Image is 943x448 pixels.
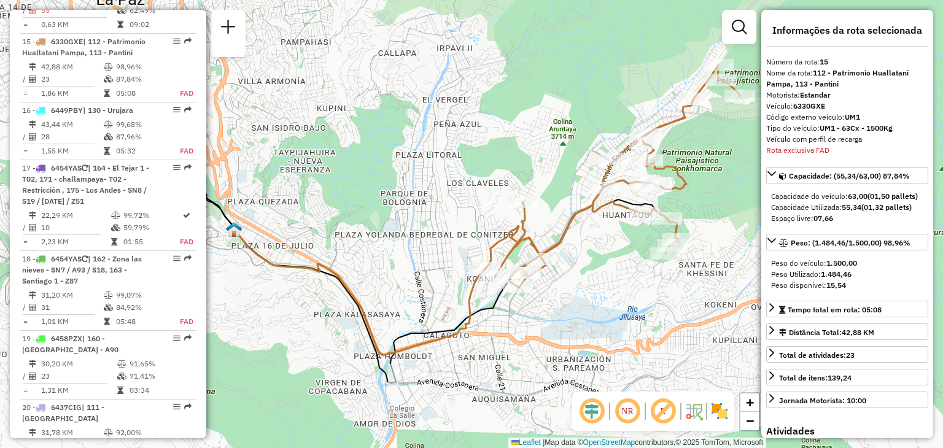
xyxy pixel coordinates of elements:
[861,203,912,212] strong: (01,32 pallets)
[793,101,825,110] strong: 6330GXE
[771,202,923,213] div: Capacidade Utilizada:
[766,167,928,183] a: Capacidade: (55,34/63,00) 87,84%
[184,403,192,411] em: Rota exportada
[183,212,190,219] i: Rota otimizada
[117,21,123,28] i: Tempo total em rota
[117,387,123,394] i: Tempo total em rota
[29,224,36,231] i: Total de Atividades
[22,254,142,285] span: 18 -
[766,134,928,145] div: Veículo com perfil de recarga
[184,334,192,342] em: Rota exportada
[123,236,180,248] td: 01:55
[129,370,191,382] td: 71,41%
[845,112,860,122] strong: UM1
[129,358,191,370] td: 91,65%
[104,292,113,299] i: % de utilização do peso
[740,412,759,430] a: Zoom out
[543,438,545,447] span: |
[22,18,28,31] td: =
[166,145,194,157] td: FAD
[184,37,192,45] em: Rota exportada
[41,358,117,370] td: 30,20 KM
[104,147,110,155] i: Tempo total em rota
[173,164,180,171] em: Opções
[104,121,113,128] i: % de utilização do peso
[813,214,833,223] strong: 07,66
[41,236,111,248] td: 2,23 KM
[216,15,241,42] a: Nova sessão e pesquisa
[766,425,928,437] h4: Atividades
[22,403,104,423] span: 20 -
[129,18,191,31] td: 09:02
[184,164,192,171] em: Rota exportada
[29,429,36,436] i: Distância Total
[727,15,751,39] a: Exibir filtros
[29,373,36,380] i: Total de Atividades
[22,236,28,248] td: =
[184,106,192,114] em: Rota exportada
[41,87,103,99] td: 1,86 KM
[22,4,28,17] td: /
[51,334,82,343] span: 6458PZX
[771,269,923,280] div: Peso Utilizado:
[22,254,142,285] span: | 162 - Zona las nieves - SN7 / A93 / S18, 163 - Santiago 1 - Z87
[22,145,28,157] td: =
[111,212,120,219] i: % de utilização do peso
[104,133,113,141] i: % de utilização da cubagem
[22,37,146,57] span: 15 -
[51,254,82,263] span: 6454YAS
[173,403,180,411] em: Opções
[41,18,117,31] td: 0,63 KM
[41,61,103,73] td: 42,88 KM
[29,212,36,219] i: Distância Total
[115,118,166,131] td: 99,68%
[41,427,103,439] td: 31,78 KM
[29,304,36,311] i: Total de Atividades
[115,427,166,439] td: 92,00%
[22,87,28,99] td: =
[115,315,166,328] td: 05:48
[41,209,111,222] td: 22,29 KM
[22,106,133,115] span: 16 -
[173,106,180,114] em: Opções
[29,133,36,141] i: Total de Atividades
[51,163,82,172] span: 6454YAS
[766,253,928,296] div: Peso: (1.484,46/1.500,00) 98,96%
[766,346,928,363] a: Total de atividades:23
[129,4,191,17] td: 62,49%
[117,360,126,368] i: % de utilização do peso
[82,255,88,263] i: Veículo já utilizado nesta sessão
[766,301,928,317] a: Tempo total em rota: 05:08
[766,234,928,250] a: Peso: (1.484,46/1.500,00) 98,96%
[22,334,118,354] span: 19 -
[41,315,103,328] td: 1,01 KM
[41,384,117,396] td: 1,31 KM
[29,292,36,299] i: Distância Total
[111,238,117,245] i: Tempo total em rota
[226,222,242,238] img: UDC - La Paz
[51,106,83,115] span: 6449PBY
[820,57,828,66] strong: 15
[104,429,113,436] i: % de utilização do peso
[29,75,36,83] i: Total de Atividades
[173,334,180,342] em: Opções
[51,403,82,412] span: 6437CIG
[867,191,918,201] strong: (01,50 pallets)
[779,350,855,360] span: Total de atividades:
[123,222,180,234] td: 59,79%
[173,37,180,45] em: Opções
[846,350,855,360] strong: 23
[648,396,678,426] span: Exibir rótulo
[166,87,194,99] td: FAD
[766,68,928,90] div: Nome da rota:
[577,396,607,426] span: Ocultar deslocamento
[766,101,928,112] div: Veículo:
[791,238,910,247] span: Peso: (1.484,46/1.500,00) 98,96%
[22,37,146,57] span: | 112 - Patrimonio Huallatani Pampa, 113 - Pantini
[29,63,36,71] i: Distância Total
[29,7,36,14] i: Total de Atividades
[115,87,166,99] td: 05:08
[766,112,928,123] div: Código externo veículo:
[828,373,852,382] strong: 139,24
[41,222,111,234] td: 10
